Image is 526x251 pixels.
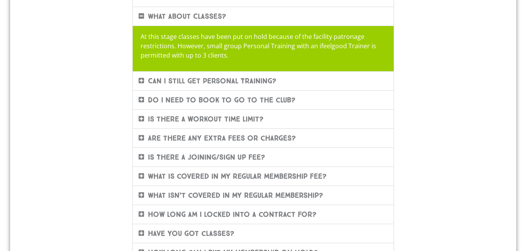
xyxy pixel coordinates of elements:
a: Is There A Joining/Sign Up Fee? [148,153,265,161]
div: Have you got classes? [133,224,394,243]
p: At this stage classes have been put on hold because of the facility patronage restrictions. Howev... [141,32,386,60]
a: Do I need to book to go to the club? [148,96,296,104]
a: Can I still get Personal Training? [148,77,276,85]
div: Is there a workout time limit? [133,110,394,128]
a: What isn’t covered in my regular membership? [148,191,323,200]
a: Have you got classes? [148,229,234,238]
div: What about Classes? [133,26,394,71]
div: Can I still get Personal Training? [133,72,394,90]
div: Do I need to book to go to the club? [133,91,394,109]
div: What isn’t covered in my regular membership? [133,186,394,205]
a: Is there a workout time limit? [148,115,264,123]
div: How long am I locked into a contract for? [133,205,394,224]
div: Is There A Joining/Sign Up Fee? [133,148,394,167]
div: Are there any extra fees or charges? [133,129,394,147]
a: What about Classes? [148,12,226,21]
div: What about Classes? [133,7,394,26]
a: How long am I locked into a contract for? [148,210,317,219]
div: What is covered in my regular membership fee? [133,167,394,186]
a: What is covered in my regular membership fee? [148,172,327,181]
a: Are there any extra fees or charges? [148,134,296,142]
